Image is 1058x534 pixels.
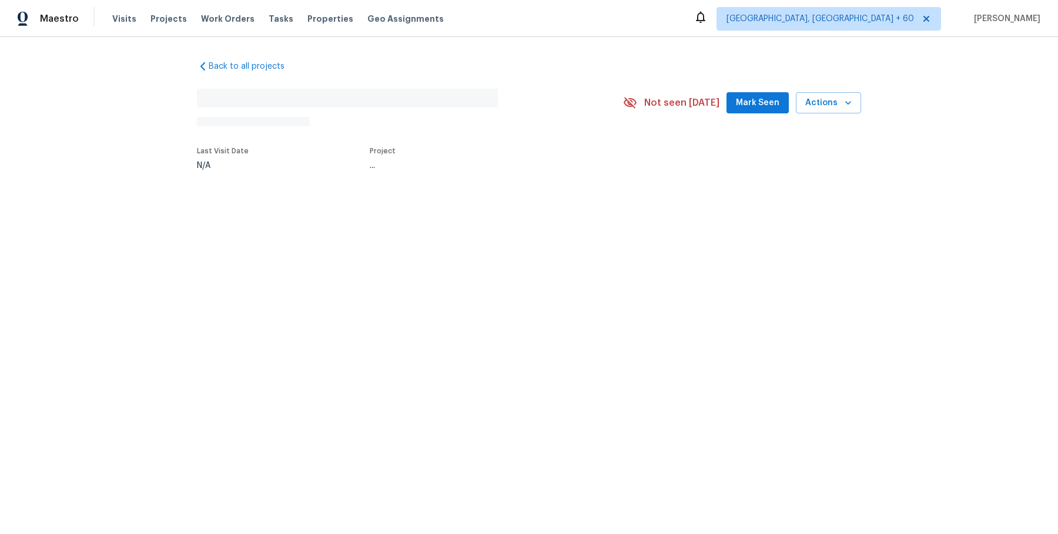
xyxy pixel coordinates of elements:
[197,162,249,170] div: N/A
[112,13,136,25] span: Visits
[201,13,255,25] span: Work Orders
[197,61,310,72] a: Back to all projects
[805,96,852,110] span: Actions
[197,147,249,155] span: Last Visit Date
[40,13,79,25] span: Maestro
[726,13,914,25] span: [GEOGRAPHIC_DATA], [GEOGRAPHIC_DATA] + 60
[269,15,293,23] span: Tasks
[969,13,1040,25] span: [PERSON_NAME]
[370,147,396,155] span: Project
[726,92,789,114] button: Mark Seen
[736,96,779,110] span: Mark Seen
[367,13,444,25] span: Geo Assignments
[307,13,353,25] span: Properties
[796,92,861,114] button: Actions
[644,97,719,109] span: Not seen [DATE]
[370,162,595,170] div: ...
[150,13,187,25] span: Projects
